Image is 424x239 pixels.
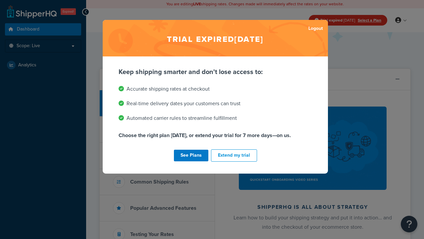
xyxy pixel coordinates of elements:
[119,114,312,123] li: Automated carrier rules to streamline fulfillment
[174,150,208,161] a: See Plans
[119,131,312,140] p: Choose the right plan [DATE], or extend your trial for 7 more days—on us.
[119,84,312,94] li: Accurate shipping rates at checkout
[103,20,328,56] h2: Trial expired [DATE]
[308,24,323,33] a: Logout
[211,149,257,162] button: Extend my trial
[119,67,312,76] p: Keep shipping smarter and don't lose access to:
[119,99,312,108] li: Real-time delivery dates your customers can trust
